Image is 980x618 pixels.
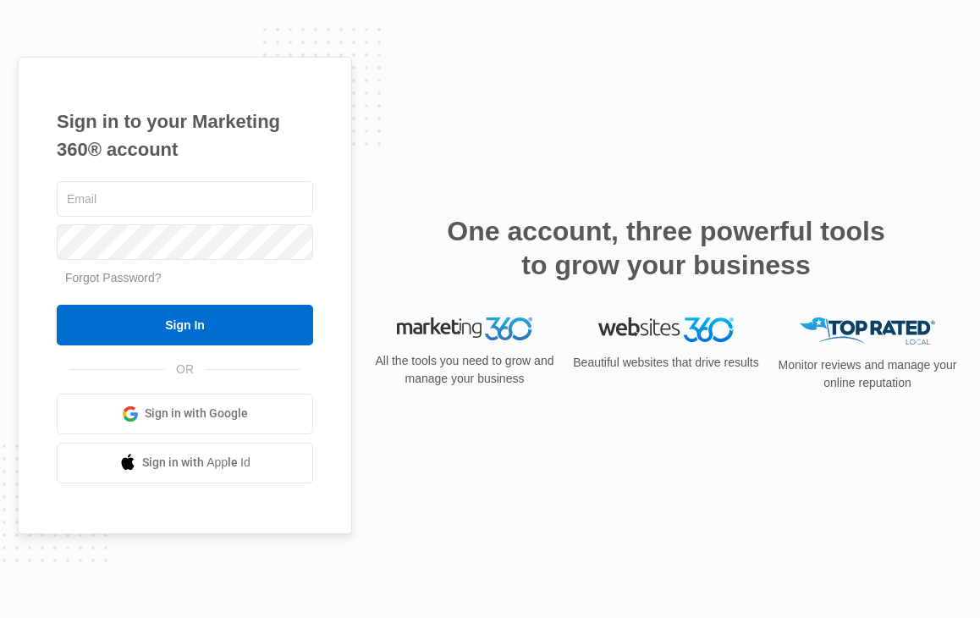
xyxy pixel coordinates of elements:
[142,454,251,472] span: Sign in with Apple Id
[57,443,313,483] a: Sign in with Apple Id
[57,108,313,163] h1: Sign in to your Marketing 360® account
[598,317,734,342] img: Websites 360
[800,317,935,345] img: Top Rated Local
[442,214,890,282] h2: One account, three powerful tools to grow your business
[164,361,206,378] span: OR
[397,317,532,341] img: Marketing 360
[145,405,248,422] span: Sign in with Google
[57,305,313,345] input: Sign In
[57,394,313,434] a: Sign in with Google
[57,181,313,217] input: Email
[370,352,559,388] p: All the tools you need to grow and manage your business
[65,271,162,284] a: Forgot Password?
[571,354,761,372] p: Beautiful websites that drive results
[773,356,962,392] p: Monitor reviews and manage your online reputation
